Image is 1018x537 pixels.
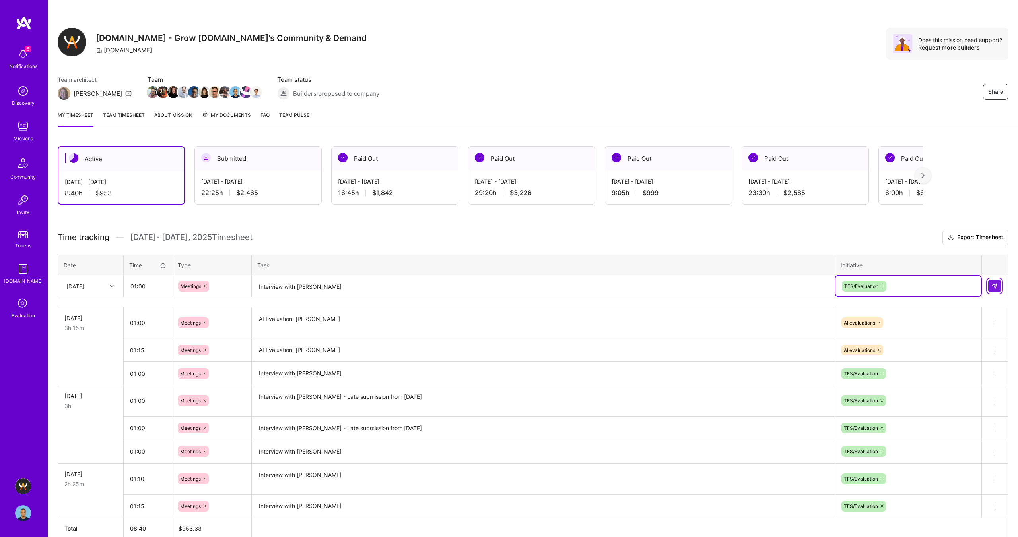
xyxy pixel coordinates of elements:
div: 23:30 h [748,189,862,197]
img: Team Member Avatar [157,86,169,98]
div: [DATE] [64,314,117,322]
th: Date [58,255,124,275]
img: Team Member Avatar [178,86,190,98]
img: Paid Out [748,153,758,162]
img: Team Member Avatar [209,86,221,98]
i: icon CompanyGray [96,47,102,54]
div: [DATE] - [DATE] [338,177,452,185]
textarea: Interview with [PERSON_NAME] [253,495,834,517]
div: [DATE] - [DATE] [475,177,589,185]
div: 6:00 h [885,189,999,197]
input: HH:MM [124,340,172,361]
span: $660 [916,189,932,197]
span: $999 [643,189,659,197]
span: TFS/Evaluation [844,371,878,377]
span: TFS/Evaluation [844,398,878,404]
i: icon SelectionTeam [16,296,31,311]
div: [DATE] - [DATE] [201,177,315,185]
div: 3h 15m [64,324,117,332]
h3: [DOMAIN_NAME] - Grow [DOMAIN_NAME]'s Community & Demand [96,33,367,43]
a: My timesheet [58,111,93,127]
img: Team Member Avatar [188,86,200,98]
div: Community [10,173,36,181]
img: Team Member Avatar [219,86,231,98]
span: AI evaluations [844,347,875,353]
input: HH:MM [124,417,172,438]
span: $1,842 [372,189,393,197]
textarea: Interview with [PERSON_NAME] - Late submission from [DATE] [253,386,834,416]
span: $ 953.33 [179,525,202,532]
div: Missions [14,134,33,143]
img: Paid Out [475,153,484,162]
div: Notifications [9,62,37,70]
a: Team Member Avatar [158,85,168,99]
img: Company Logo [58,28,86,56]
img: Team Member Avatar [250,86,262,98]
span: Team Pulse [279,112,309,118]
a: Team Member Avatar [189,85,199,99]
img: Team Member Avatar [229,86,241,98]
textarea: Interview with [PERSON_NAME] [253,464,834,494]
a: Team timesheet [103,111,145,127]
span: $953 [96,189,112,197]
span: Meetings [180,371,201,377]
div: [DOMAIN_NAME] [4,277,43,285]
img: tokens [18,231,28,238]
div: [DATE] [64,470,117,478]
img: discovery [15,83,31,99]
a: About Mission [154,111,192,127]
img: right [921,173,925,178]
i: icon Mail [125,90,132,97]
div: [DATE] - [DATE] [748,177,862,185]
span: Meetings [180,476,201,482]
div: [DOMAIN_NAME] [96,46,152,54]
div: [DATE] [64,392,117,400]
img: Team Member Avatar [240,86,252,98]
img: Paid Out [885,153,895,162]
textarea: AI Evaluation: [PERSON_NAME] [253,339,834,361]
a: A.Team - Grow A.Team's Community & Demand [13,478,33,494]
img: Paid Out [612,153,621,162]
img: guide book [15,261,31,277]
a: Team Member Avatar [230,85,241,99]
div: Paid Out [332,147,458,171]
textarea: Interview with [PERSON_NAME] [253,363,834,384]
i: icon Chevron [110,284,114,288]
div: Active [58,147,184,171]
span: TFS/Evaluation [844,425,878,431]
img: Team Member Avatar [147,86,159,98]
input: HH:MM [124,390,172,411]
a: Team Member Avatar [148,85,158,99]
img: Team Member Avatar [167,86,179,98]
span: $3,226 [510,189,532,197]
div: null [988,280,1002,292]
img: logo [16,16,32,30]
a: Team Member Avatar [199,85,210,99]
div: 9:05 h [612,189,725,197]
a: Team Member Avatar [251,85,261,99]
div: Paid Out [605,147,732,171]
span: [DATE] - [DATE] , 2025 Timesheet [130,232,253,242]
span: TFS/Evaluation [844,476,878,482]
span: Meetings [180,503,201,509]
input: HH:MM [124,441,172,462]
img: A.Team - Grow A.Team's Community & Demand [15,478,31,494]
img: Team Member Avatar [198,86,210,98]
div: [DATE] - [DATE] [885,177,999,185]
div: Paid Out [468,147,595,171]
div: Initiative [841,261,976,269]
input: HH:MM [124,312,172,333]
span: My Documents [202,111,251,120]
span: TFS/Evaluation [844,448,878,454]
a: Team Member Avatar [168,85,179,99]
img: Avatar [893,34,912,53]
input: HH:MM [124,468,172,489]
input: HH:MM [124,276,171,297]
span: Meetings [181,283,201,289]
span: Team status [277,75,379,84]
span: Meetings [180,347,201,353]
a: FAQ [260,111,270,127]
div: [DATE] [66,282,84,290]
div: 16:45 h [338,189,452,197]
div: 8:40 h [65,189,178,197]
